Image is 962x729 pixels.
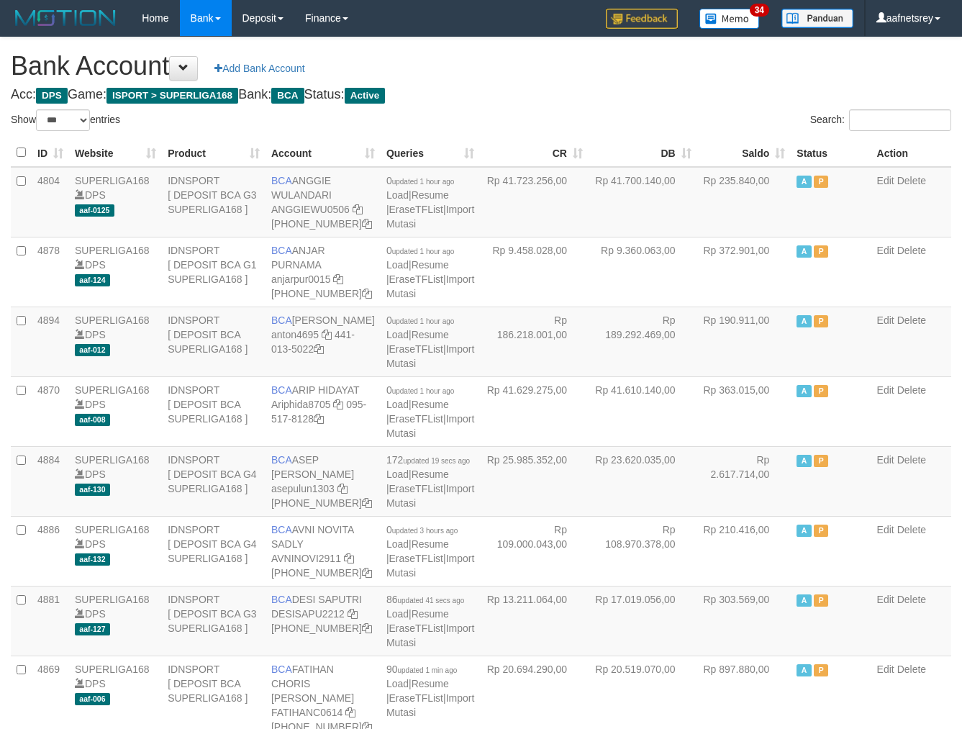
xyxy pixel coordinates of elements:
[362,497,372,509] a: Copy 4062281875 to clipboard
[162,237,266,307] td: IDNSPORT [ DEPOSIT BCA G1 SUPERLIGA168 ]
[271,384,292,396] span: BCA
[32,237,69,307] td: 4878
[791,139,871,167] th: Status
[814,315,828,327] span: Paused
[75,693,110,705] span: aaf-006
[897,175,926,186] a: Delete
[797,176,811,188] span: Active
[389,413,443,425] a: EraseTFList
[69,516,162,586] td: DPS
[266,307,381,376] td: [PERSON_NAME] 441-013-5022
[386,175,455,186] span: 0
[897,454,926,466] a: Delete
[32,376,69,446] td: 4870
[412,608,449,620] a: Resume
[386,454,474,509] span: | | |
[69,307,162,376] td: DPS
[271,245,292,256] span: BCA
[32,446,69,516] td: 4884
[389,483,443,494] a: EraseTFList
[797,664,811,676] span: Active
[386,594,464,605] span: 86
[75,553,110,566] span: aaf-132
[389,553,443,564] a: EraseTFList
[75,314,150,326] a: SUPERLIGA168
[337,483,348,494] a: Copy asepulun1303 to clipboard
[162,586,266,656] td: IDNSPORT [ DEPOSIT BCA G3 SUPERLIGA168 ]
[36,88,68,104] span: DPS
[397,666,457,674] span: updated 1 min ago
[75,245,150,256] a: SUPERLIGA168
[271,553,341,564] a: AVNINOVI2911
[353,204,363,215] a: Copy ANGGIEWU0506 to clipboard
[814,385,828,397] span: Paused
[386,259,409,271] a: Load
[814,664,828,676] span: Paused
[392,387,455,395] span: updated 1 hour ago
[697,237,791,307] td: Rp 372.901,00
[877,314,894,326] a: Edit
[386,524,458,535] span: 0
[877,664,894,675] a: Edit
[386,384,455,396] span: 0
[877,245,894,256] a: Edit
[381,139,480,167] th: Queries: activate to sort column ascending
[386,245,455,256] span: 0
[266,139,381,167] th: Account: activate to sort column ascending
[412,189,449,201] a: Resume
[266,516,381,586] td: AVNI NOVITA SADLY [PHONE_NUMBER]
[362,218,372,230] a: Copy 4062213373 to clipboard
[797,245,811,258] span: Active
[32,167,69,237] td: 4804
[362,622,372,634] a: Copy 4062280453 to clipboard
[386,175,474,230] span: | | |
[386,314,455,326] span: 0
[11,88,951,102] h4: Acc: Game: Bank: Status:
[386,664,457,675] span: 90
[392,248,455,255] span: updated 1 hour ago
[271,314,292,326] span: BCA
[897,245,926,256] a: Delete
[36,109,90,131] select: Showentries
[162,376,266,446] td: IDNSPORT [ DEPOSIT BCA SUPERLIGA168 ]
[814,176,828,188] span: Paused
[32,516,69,586] td: 4886
[271,483,335,494] a: asepulun1303
[386,483,474,509] a: Import Mutasi
[314,343,324,355] a: Copy 4410135022 to clipboard
[69,446,162,516] td: DPS
[397,597,464,605] span: updated 41 secs ago
[271,88,304,104] span: BCA
[75,344,110,356] span: aaf-012
[386,189,409,201] a: Load
[271,204,350,215] a: ANGGIEWU0506
[697,307,791,376] td: Rp 190.911,00
[480,167,589,237] td: Rp 41.723.256,00
[162,307,266,376] td: IDNSPORT [ DEPOSIT BCA SUPERLIGA168 ]
[386,594,474,648] span: | | |
[897,664,926,675] a: Delete
[344,553,354,564] a: Copy AVNINOVI2911 to clipboard
[480,307,589,376] td: Rp 186.218.001,00
[266,237,381,307] td: ANJAR PURNAMA [PHONE_NUMBER]
[797,525,811,537] span: Active
[75,623,110,635] span: aaf-127
[386,314,474,369] span: | | |
[877,454,894,466] a: Edit
[412,329,449,340] a: Resume
[386,343,474,369] a: Import Mutasi
[69,167,162,237] td: DPS
[412,538,449,550] a: Resume
[750,4,769,17] span: 34
[75,454,150,466] a: SUPERLIGA168
[781,9,853,28] img: panduan.png
[69,237,162,307] td: DPS
[797,594,811,607] span: Active
[877,594,894,605] a: Edit
[386,608,409,620] a: Load
[589,307,697,376] td: Rp 189.292.469,00
[386,524,474,579] span: | | |
[362,288,372,299] a: Copy 4062281620 to clipboard
[345,88,386,104] span: Active
[11,52,951,81] h1: Bank Account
